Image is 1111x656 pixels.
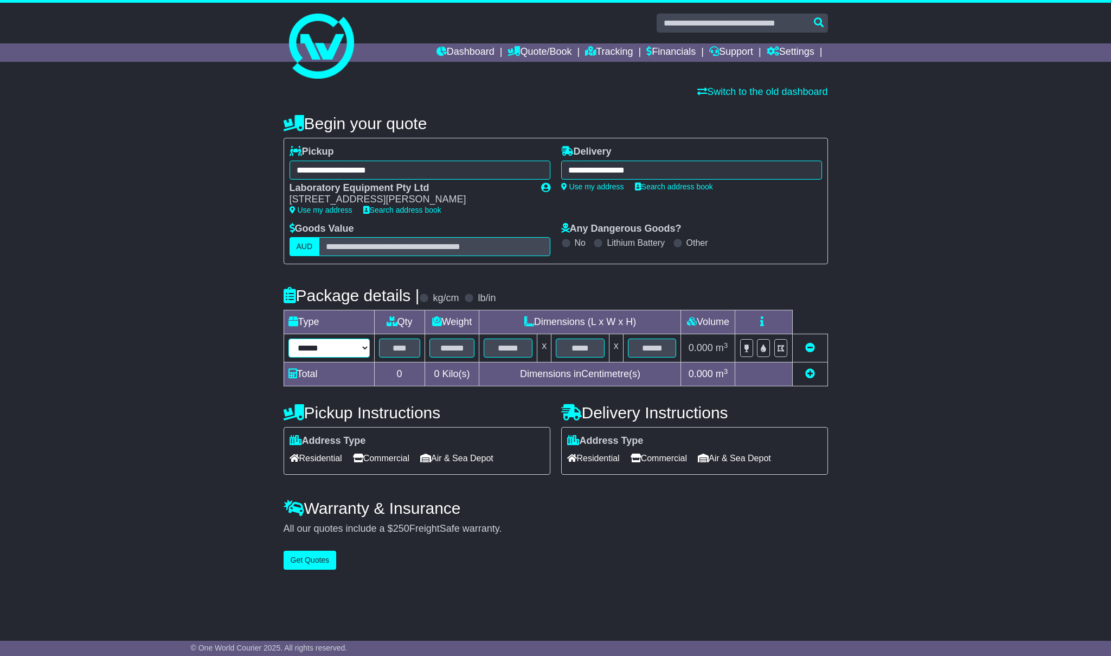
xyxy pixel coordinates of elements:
[607,238,665,248] label: Lithium Battery
[479,362,681,386] td: Dimensions in Centimetre(s)
[585,43,633,62] a: Tracking
[374,310,425,334] td: Qty
[686,238,708,248] label: Other
[353,450,409,467] span: Commercial
[698,450,771,467] span: Air & Sea Depot
[420,450,493,467] span: Air & Sea Depot
[284,286,420,304] h4: Package details |
[478,292,496,304] label: lb/in
[284,114,828,132] h4: Begin your quote
[561,404,828,422] h4: Delivery Instructions
[393,523,409,534] span: 250
[508,43,571,62] a: Quote/Book
[724,367,728,375] sup: 3
[805,368,815,379] a: Add new item
[697,86,827,97] a: Switch to the old dashboard
[767,43,814,62] a: Settings
[646,43,696,62] a: Financials
[290,194,530,206] div: [STREET_ADDRESS][PERSON_NAME]
[681,310,735,334] td: Volume
[284,404,550,422] h4: Pickup Instructions
[284,523,828,535] div: All our quotes include a $ FreightSafe warranty.
[575,238,586,248] label: No
[561,146,612,158] label: Delivery
[434,368,439,379] span: 0
[609,334,623,362] td: x
[537,334,551,362] td: x
[284,362,374,386] td: Total
[284,499,828,517] h4: Warranty & Insurance
[290,435,366,447] label: Address Type
[284,310,374,334] td: Type
[561,223,682,235] label: Any Dangerous Goods?
[290,182,530,194] div: Laboratory Equipment Pty Ltd
[425,362,479,386] td: Kilo(s)
[290,223,354,235] label: Goods Value
[716,368,728,379] span: m
[374,362,425,386] td: 0
[290,206,352,214] a: Use my address
[567,450,620,467] span: Residential
[290,450,342,467] span: Residential
[635,182,713,191] a: Search address book
[724,341,728,349] sup: 3
[433,292,459,304] label: kg/cm
[290,146,334,158] label: Pickup
[561,182,624,191] a: Use my address
[567,435,644,447] label: Address Type
[436,43,495,62] a: Dashboard
[363,206,441,214] a: Search address book
[689,368,713,379] span: 0.000
[709,43,753,62] a: Support
[425,310,479,334] td: Weight
[805,342,815,353] a: Remove this item
[290,237,320,256] label: AUD
[689,342,713,353] span: 0.000
[631,450,687,467] span: Commercial
[191,644,348,652] span: © One World Courier 2025. All rights reserved.
[284,551,337,570] button: Get Quotes
[479,310,681,334] td: Dimensions (L x W x H)
[716,342,728,353] span: m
